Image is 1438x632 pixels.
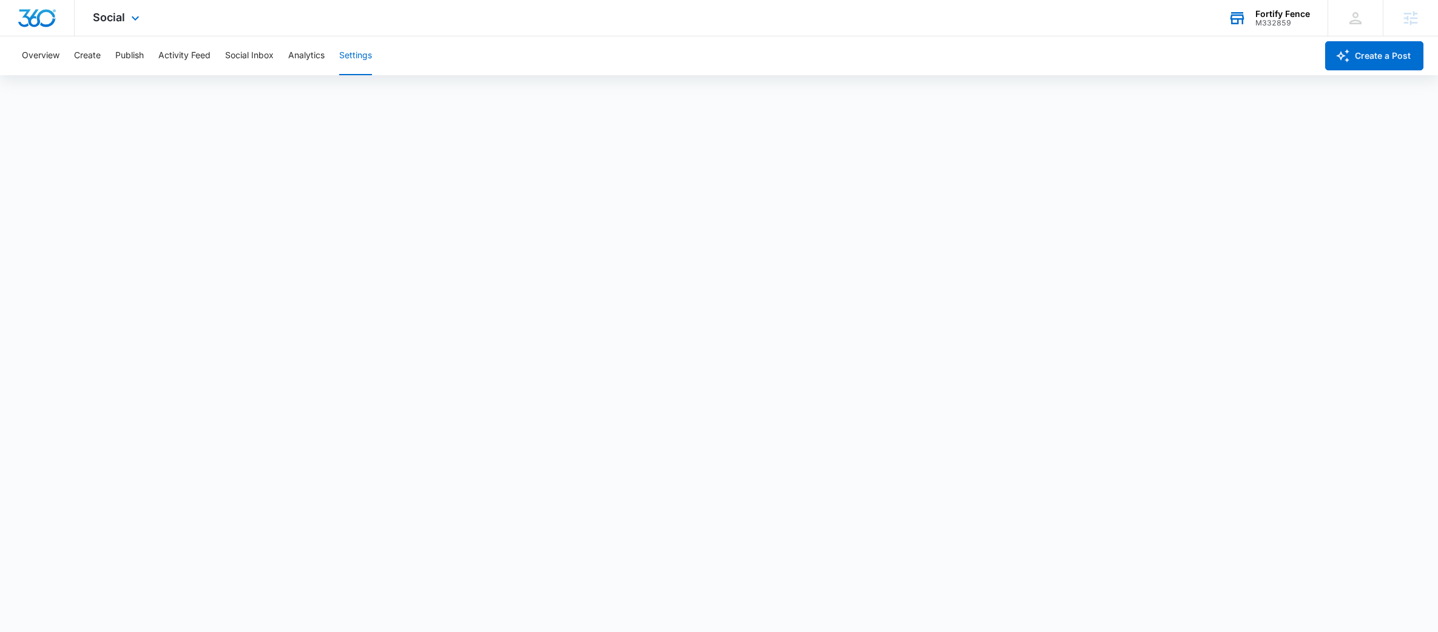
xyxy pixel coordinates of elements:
button: Create [74,36,101,75]
button: Activity Feed [158,36,211,75]
button: Publish [115,36,144,75]
button: Social Inbox [225,36,274,75]
div: account id [1255,19,1310,27]
button: Create a Post [1325,41,1423,70]
span: Social [93,11,125,24]
button: Overview [22,36,59,75]
button: Settings [339,36,372,75]
div: account name [1255,9,1310,19]
button: Analytics [288,36,325,75]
